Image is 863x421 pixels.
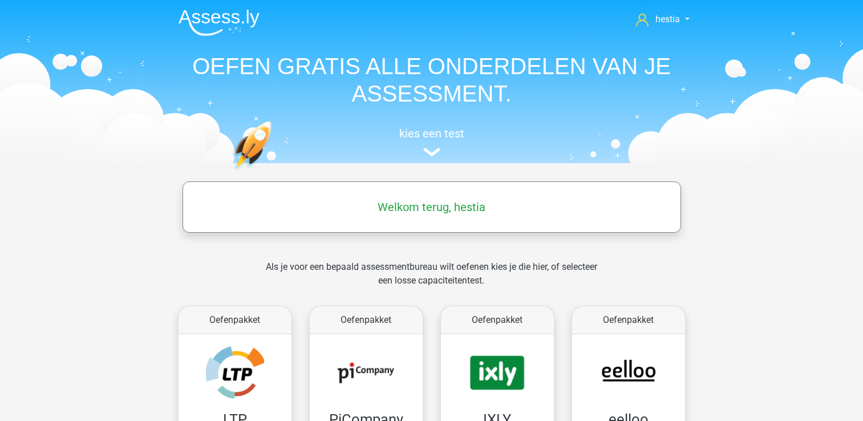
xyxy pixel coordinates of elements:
h1: OEFEN GRATIS ALLE ONDERDELEN VAN JE ASSESSMENT. [169,52,694,107]
a: kies een test [169,127,694,157]
img: oefenen [232,121,316,224]
span: hestia [655,14,680,25]
img: Assessly [179,9,260,36]
h5: kies een test [169,127,694,140]
h5: Welkom terug, hestia [188,200,675,214]
div: Als je voor een bepaald assessmentbureau wilt oefenen kies je die hier, of selecteer een losse ca... [257,260,606,301]
img: assessment [423,148,440,156]
a: hestia [631,13,694,26]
